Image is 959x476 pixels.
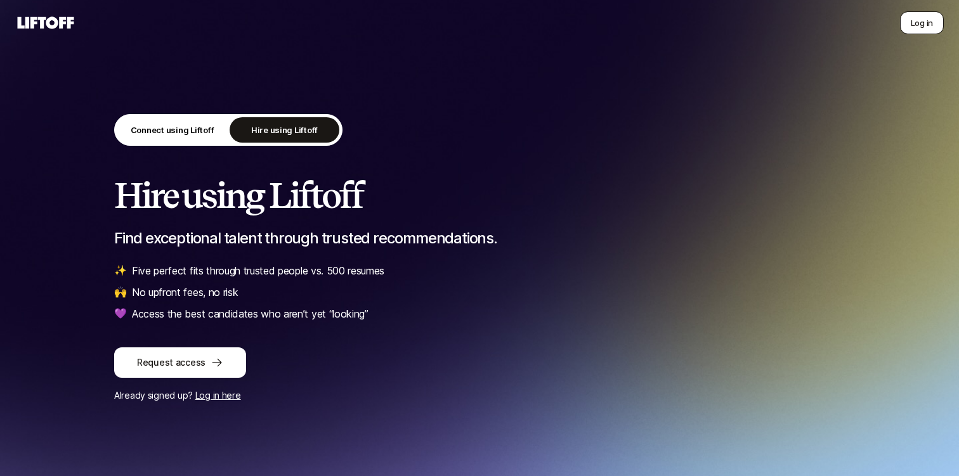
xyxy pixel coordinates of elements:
[114,262,127,279] span: ✨
[132,284,238,300] p: No upfront fees, no risk
[195,390,241,401] a: Log in here
[114,176,845,214] h2: Hire using Liftoff
[114,284,127,300] span: 🙌
[132,306,369,322] p: Access the best candidates who aren’t yet “looking”
[114,388,845,403] p: Already signed up?
[114,306,127,322] span: 💜️
[114,347,845,378] a: Request access
[114,229,845,247] p: Find exceptional talent through trusted recommendations.
[114,347,246,378] button: Request access
[131,124,214,136] p: Connect using Liftoff
[251,124,318,136] p: Hire using Liftoff
[132,262,384,279] p: Five perfect fits through trusted people vs. 500 resumes
[900,11,944,34] button: Log in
